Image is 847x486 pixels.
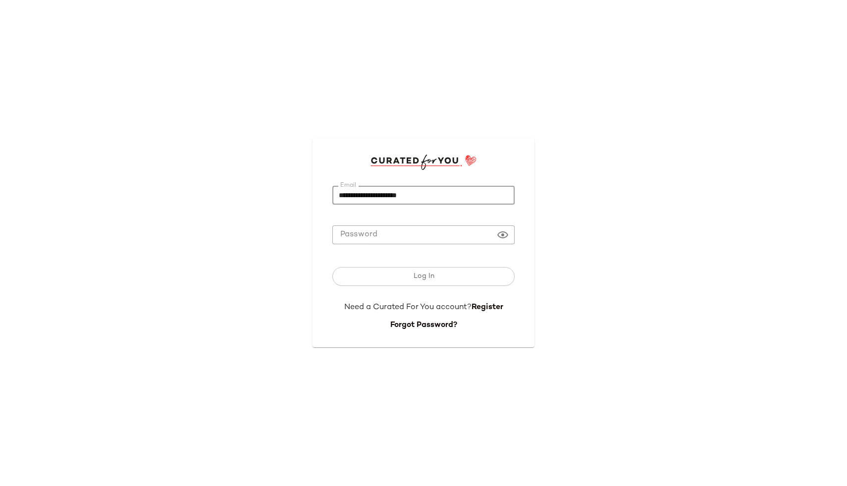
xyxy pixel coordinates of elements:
span: Need a Curated For You account? [344,303,472,312]
a: Forgot Password? [390,321,457,329]
button: Log In [332,267,515,286]
a: Register [472,303,503,312]
img: cfy_login_logo.DGdB1djN.svg [371,155,477,169]
span: Log In [413,272,434,280]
